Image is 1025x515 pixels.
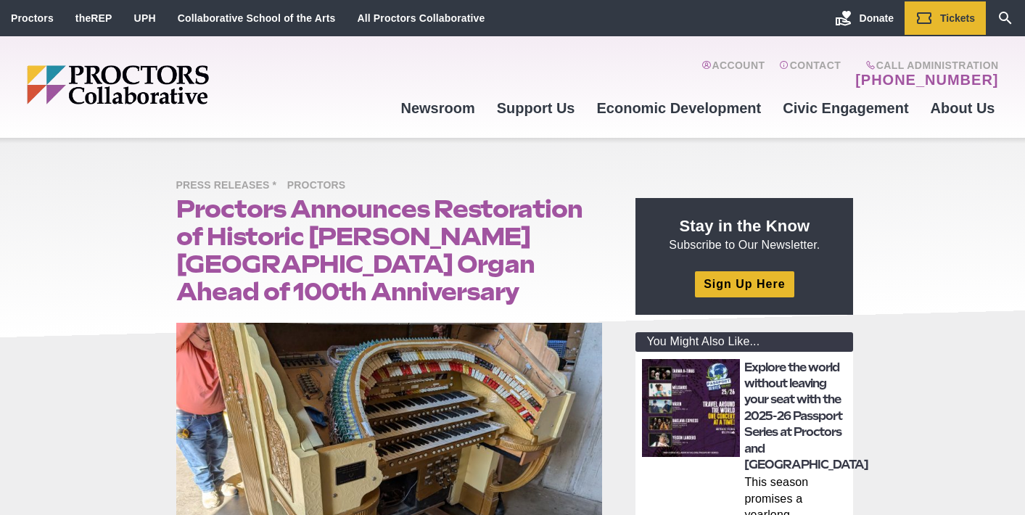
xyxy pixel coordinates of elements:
a: Contact [779,59,841,88]
a: Support Us [486,88,586,128]
a: Press Releases * [176,178,284,191]
strong: Stay in the Know [680,217,810,235]
a: All Proctors Collaborative [357,12,485,24]
a: Collaborative School of the Arts [178,12,336,24]
a: theREP [75,12,112,24]
img: Proctors logo [27,65,321,104]
div: You Might Also Like... [635,332,853,352]
a: Explore the world without leaving your seat with the 2025-26 Passport Series at Proctors and [GEO... [744,360,868,471]
a: Account [701,59,765,88]
p: Subscribe to Our Newsletter. [653,215,836,253]
a: Economic Development [586,88,773,128]
span: Proctors [287,177,353,195]
a: Proctors [287,178,353,191]
a: Donate [824,1,905,35]
span: Press Releases * [176,177,284,195]
a: Proctors [11,12,54,24]
a: Newsroom [390,88,485,128]
span: Donate [860,12,894,24]
span: Call Administration [851,59,998,71]
img: thumbnail: Explore the world without leaving your seat with the 2025-26 Passport Series at Procto... [642,359,740,457]
a: Civic Engagement [772,88,919,128]
a: Sign Up Here [695,271,794,297]
a: Search [986,1,1025,35]
a: Tickets [905,1,986,35]
h1: Proctors Announces Restoration of Historic [PERSON_NAME][GEOGRAPHIC_DATA] Organ Ahead of 100th An... [176,195,603,305]
a: About Us [920,88,1006,128]
a: UPH [134,12,156,24]
a: [PHONE_NUMBER] [855,71,998,88]
span: Tickets [940,12,975,24]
